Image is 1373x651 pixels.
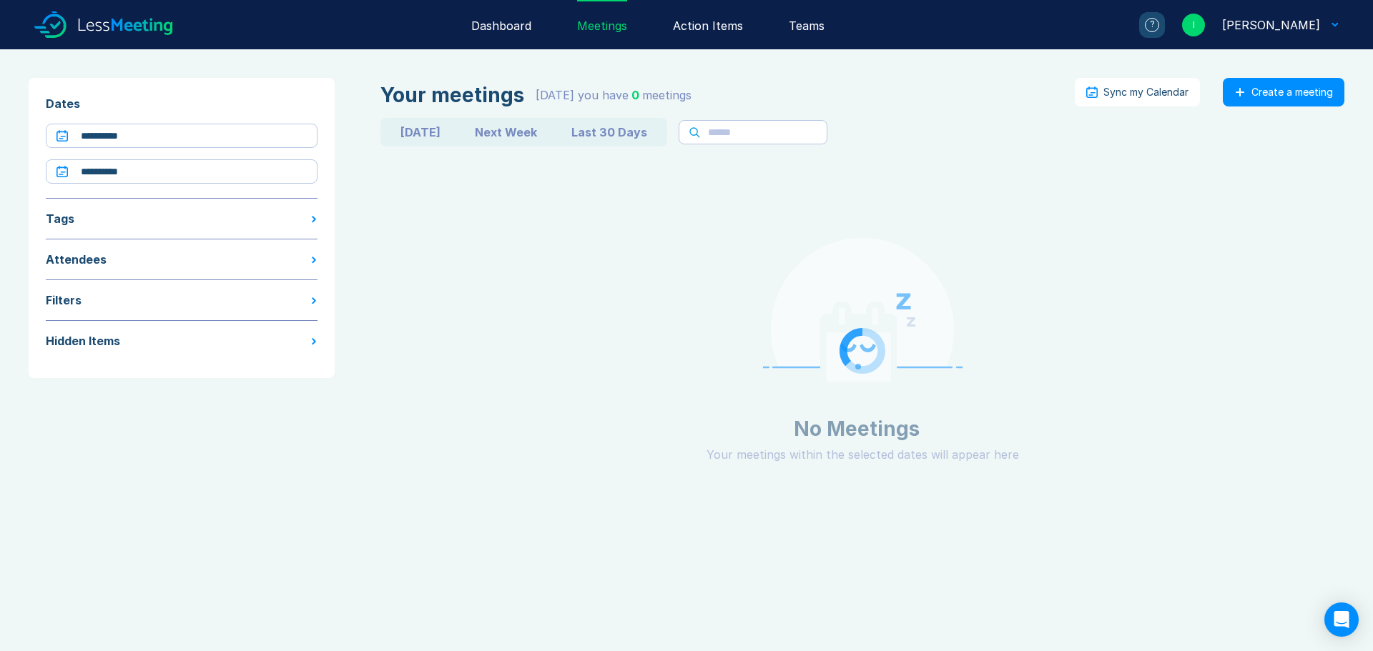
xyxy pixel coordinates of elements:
div: Sync my Calendar [1103,86,1189,98]
div: Hidden Items [46,332,120,349]
div: [DATE] you have meeting s [536,86,692,104]
button: [DATE] [383,121,458,144]
button: Create a meeting [1223,78,1344,106]
div: ? [1145,18,1159,32]
div: Attendees [46,251,107,268]
a: ? [1122,12,1165,38]
div: I [1182,14,1205,36]
div: Tags [46,210,74,227]
div: Create a meeting [1251,86,1333,98]
div: Your meetings [380,84,524,106]
button: Next Week [458,121,554,144]
div: Filters [46,292,82,309]
div: Iain Parnell [1222,16,1320,34]
span: 0 [631,88,639,102]
button: Last 30 Days [554,121,664,144]
button: Sync my Calendar [1075,78,1200,106]
div: Open Intercom Messenger [1324,602,1359,637]
div: Dates [46,95,318,112]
